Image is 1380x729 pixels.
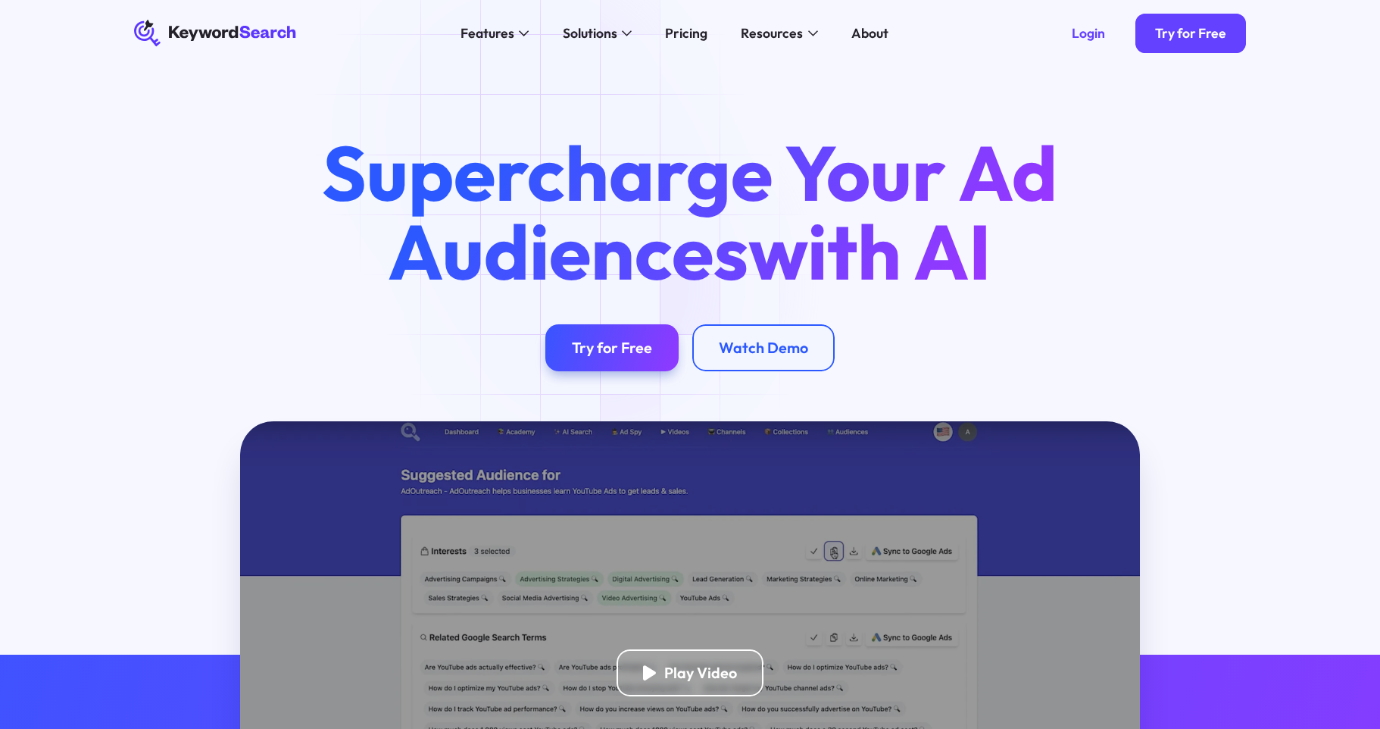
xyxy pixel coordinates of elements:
[1155,25,1226,42] div: Try for Free
[851,23,888,43] div: About
[841,20,898,46] a: About
[545,324,679,371] a: Try for Free
[748,203,991,299] span: with AI
[572,339,652,358] div: Try for Free
[719,339,808,358] div: Watch Demo
[1052,14,1126,54] a: Login
[1072,25,1105,42] div: Login
[665,23,707,43] div: Pricing
[1135,14,1247,54] a: Try for Free
[290,133,1090,291] h1: Supercharge Your Ad Audiences
[664,664,737,683] div: Play Video
[741,23,803,43] div: Resources
[461,23,514,43] div: Features
[655,20,717,46] a: Pricing
[563,23,617,43] div: Solutions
